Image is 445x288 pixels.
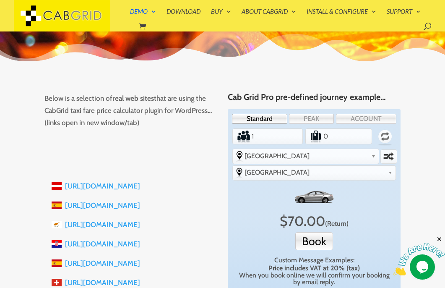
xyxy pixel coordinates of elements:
[393,236,445,275] iframe: chat widget
[228,92,401,106] h4: Cab Grid Pro pre-defined journey example…
[323,130,355,143] input: Number of Suitcases
[382,150,396,162] label: Swap selected destinations
[325,220,349,228] span: Click to switch
[232,114,287,124] a: Standard
[242,8,296,23] a: About CabGrid
[14,10,110,19] a: CabGrid Taxi Plugin
[245,168,385,176] span: [GEOGRAPHIC_DATA]
[293,185,335,209] img: Standard
[288,213,325,229] span: 70.00
[280,213,288,229] span: $
[336,114,396,124] a: ACCOUNT
[295,232,333,250] button: Book
[112,94,154,102] strong: real web sites
[234,130,251,143] label: Number of Passengers
[307,8,376,23] a: Install & Configure
[233,166,396,179] div: Select the place the destination address is within
[65,201,140,209] a: [URL][DOMAIN_NAME]
[65,182,140,190] a: [URL][DOMAIN_NAME]
[44,92,217,129] p: Below is a selection of that are using the CabGrid taxi fare price calculator plugin for WordPres...
[234,264,393,285] div: When you book online we will confirm your booking by email reply.
[130,8,156,23] a: Demo
[65,240,140,248] a: [URL][DOMAIN_NAME]
[65,220,140,229] a: [URL][DOMAIN_NAME]
[211,8,231,23] a: Buy
[274,256,354,264] u: Custom Message Examples:
[289,114,334,124] a: PEAK
[387,8,421,23] a: Support
[375,126,395,147] label: Return
[306,130,323,143] label: Number of Suitcases
[268,264,360,272] strong: Price includes VAT at 20% (tax)
[167,8,200,23] a: Download
[233,149,379,162] div: Select the place the starting address falls within
[245,152,368,160] span: [GEOGRAPHIC_DATA]
[65,278,140,287] a: [URL][DOMAIN_NAME]
[65,259,140,267] a: [URL][DOMAIN_NAME]
[250,130,285,143] input: Number of Passengers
